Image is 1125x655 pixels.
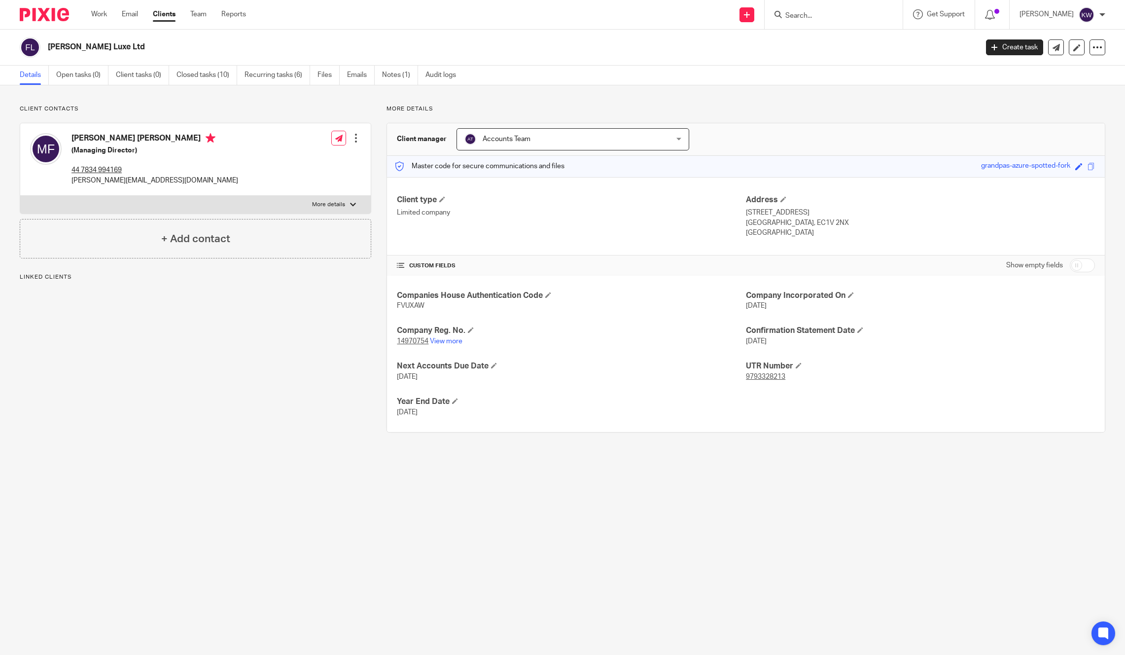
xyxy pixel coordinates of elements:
[397,373,418,380] span: [DATE]
[161,231,230,247] h4: + Add contact
[746,208,1095,218] p: [STREET_ADDRESS]
[397,291,746,301] h4: Companies House Authentication Code
[116,66,169,85] a: Client tasks (0)
[71,167,122,174] tcxspan: Call 44 7834 994169 via 3CX
[1006,260,1063,270] label: Show empty fields
[1020,9,1074,19] p: [PERSON_NAME]
[312,201,345,209] p: More details
[245,66,310,85] a: Recurring tasks (6)
[153,9,176,19] a: Clients
[927,11,965,18] span: Get Support
[430,338,462,345] a: View more
[1079,7,1094,23] img: svg%3E
[746,218,1095,228] p: [GEOGRAPHIC_DATA], EC1V 2NX
[71,176,238,185] p: [PERSON_NAME][EMAIL_ADDRESS][DOMAIN_NAME]
[746,228,1095,238] p: [GEOGRAPHIC_DATA]
[48,42,786,52] h2: [PERSON_NAME] Luxe Ltd
[397,326,746,336] h4: Company Reg. No.
[347,66,375,85] a: Emails
[394,161,564,171] p: Master code for secure communications and files
[981,161,1070,172] div: grandpas-azure-spotted-fork
[746,326,1095,336] h4: Confirmation Statement Date
[746,195,1095,205] h4: Address
[20,37,40,58] img: svg%3E
[746,338,767,345] span: [DATE]
[176,66,237,85] a: Closed tasks (10)
[397,262,746,270] h4: CUSTOM FIELDS
[746,302,767,309] span: [DATE]
[20,273,371,281] p: Linked clients
[317,66,340,85] a: Files
[397,338,428,345] tcxspan: Call 14970754 via 3CX
[190,9,207,19] a: Team
[56,66,108,85] a: Open tasks (0)
[122,9,138,19] a: Email
[746,291,1095,301] h4: Company Incorporated On
[425,66,463,85] a: Audit logs
[397,302,424,309] span: FVUXAW
[387,105,1105,113] p: More details
[71,133,238,146] h4: [PERSON_NAME] [PERSON_NAME]
[464,133,476,145] img: svg%3E
[382,66,418,85] a: Notes (1)
[397,397,746,407] h4: Year End Date
[397,208,746,218] p: Limited company
[91,9,107,19] a: Work
[71,146,238,155] h5: (Managing Director)
[20,66,49,85] a: Details
[746,373,785,380] tcxspan: Call 9793328213 via 3CX
[397,409,418,416] span: [DATE]
[30,133,62,165] img: svg%3E
[221,9,246,19] a: Reports
[986,39,1043,55] a: Create task
[20,8,69,21] img: Pixie
[784,12,873,21] input: Search
[483,136,530,143] span: Accounts Team
[397,361,746,371] h4: Next Accounts Due Date
[206,133,215,143] i: Primary
[397,195,746,205] h4: Client type
[20,105,371,113] p: Client contacts
[397,134,447,144] h3: Client manager
[746,361,1095,371] h4: UTR Number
